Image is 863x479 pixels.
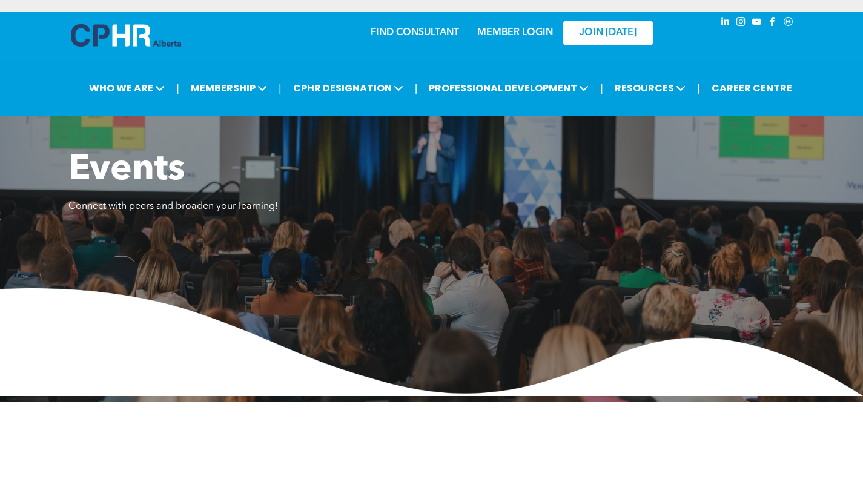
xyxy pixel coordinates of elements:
[425,77,592,99] span: PROFESSIONAL DEVELOPMENT
[611,77,689,99] span: RESOURCES
[600,76,603,101] li: |
[176,76,179,101] li: |
[782,15,795,31] a: Social network
[766,15,779,31] a: facebook
[371,28,459,38] a: FIND CONSULTANT
[708,77,796,99] a: CAREER CENTRE
[68,202,278,211] span: Connect with peers and broaden your learning!
[750,15,764,31] a: youtube
[477,28,553,38] a: MEMBER LOGIN
[580,27,637,39] span: JOIN [DATE]
[719,15,732,31] a: linkedin
[415,76,418,101] li: |
[697,76,700,101] li: |
[279,76,282,101] li: |
[735,15,748,31] a: instagram
[187,77,271,99] span: MEMBERSHIP
[85,77,168,99] span: WHO WE ARE
[563,21,653,45] a: JOIN [DATE]
[71,24,181,47] img: A blue and white logo for cp alberta
[68,152,185,188] span: Events
[289,77,407,99] span: CPHR DESIGNATION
